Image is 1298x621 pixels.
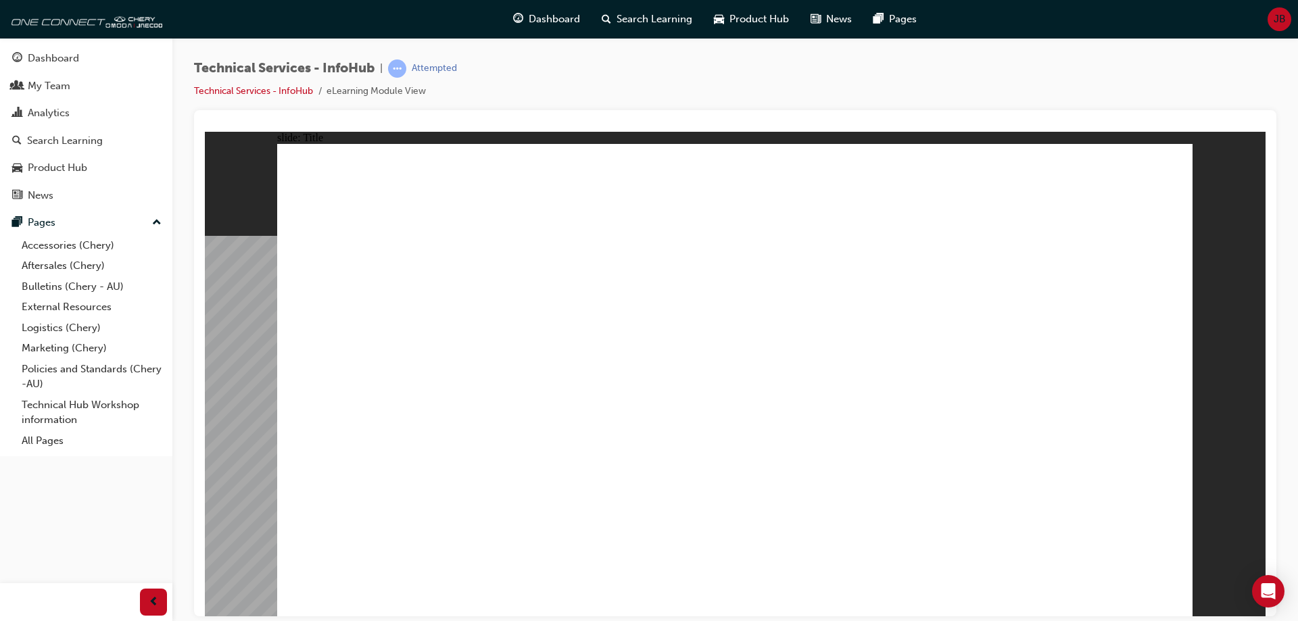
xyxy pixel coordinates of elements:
div: Pages [28,215,55,230]
span: news-icon [12,190,22,202]
span: Search Learning [617,11,692,27]
a: car-iconProduct Hub [703,5,800,33]
span: JB [1274,11,1286,27]
button: Pages [5,210,167,235]
a: Marketing (Chery) [16,338,167,359]
span: chart-icon [12,107,22,120]
a: Policies and Standards (Chery -AU) [16,359,167,395]
span: Product Hub [729,11,789,27]
div: Attempted [412,62,457,75]
div: News [28,188,53,203]
a: Dashboard [5,46,167,71]
span: news-icon [811,11,821,28]
a: All Pages [16,430,167,451]
span: guage-icon [513,11,523,28]
span: search-icon [602,11,611,28]
span: car-icon [12,162,22,174]
button: JB [1268,7,1291,31]
span: search-icon [12,135,22,147]
span: pages-icon [12,217,22,229]
a: Search Learning [5,128,167,153]
img: oneconnect [7,5,162,32]
span: up-icon [152,214,162,232]
a: My Team [5,74,167,99]
span: pages-icon [873,11,884,28]
a: Analytics [5,101,167,126]
a: Bulletins (Chery - AU) [16,276,167,297]
span: Dashboard [529,11,580,27]
span: car-icon [714,11,724,28]
button: DashboardMy TeamAnalyticsSearch LearningProduct HubNews [5,43,167,210]
a: Accessories (Chery) [16,235,167,256]
span: Pages [889,11,917,27]
span: | [380,61,383,76]
a: search-iconSearch Learning [591,5,703,33]
div: Analytics [28,105,70,121]
a: news-iconNews [800,5,863,33]
a: Product Hub [5,155,167,180]
span: Technical Services - InfoHub [194,61,375,76]
a: Aftersales (Chery) [16,255,167,276]
a: External Resources [16,297,167,318]
div: Dashboard [28,51,79,66]
div: My Team [28,78,70,94]
a: Logistics (Chery) [16,318,167,339]
span: guage-icon [12,53,22,65]
a: pages-iconPages [863,5,928,33]
div: Open Intercom Messenger [1252,575,1284,607]
div: Product Hub [28,160,87,176]
a: Technical Services - InfoHub [194,85,313,97]
a: News [5,183,167,208]
a: Technical Hub Workshop information [16,395,167,430]
a: guage-iconDashboard [502,5,591,33]
li: eLearning Module View [327,84,426,99]
div: Search Learning [27,133,103,149]
span: learningRecordVerb_ATTEMPT-icon [388,59,406,78]
span: prev-icon [149,594,159,611]
span: people-icon [12,80,22,93]
span: News [826,11,852,27]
